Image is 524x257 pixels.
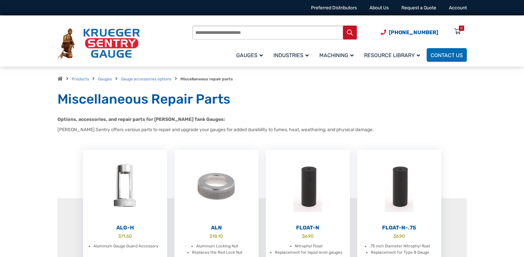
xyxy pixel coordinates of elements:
img: ALN [174,150,259,223]
h2: Float-N-.75 [357,224,441,231]
span: $ [118,233,121,239]
bdi: 6.90 [393,233,405,239]
li: Replaces the Red Lock Nut [192,249,243,256]
a: Preferred Distributors [311,5,357,11]
h2: Float-N [266,224,350,231]
img: Float-N [357,150,441,223]
strong: Miscellaneous repair parts [180,77,233,81]
a: Resource Library [360,47,427,63]
bdi: 71.60 [118,233,132,239]
h2: ALG-H [83,224,167,231]
span: $ [393,233,396,239]
span: Gauges [236,52,263,58]
a: Request a Quote [401,5,436,11]
h2: ALN [174,224,259,231]
img: Krueger Sentry Gauge [57,28,140,59]
a: Products [72,77,89,81]
a: Contact Us [427,48,467,62]
span: Resource Library [364,52,420,58]
span: Industries [273,52,309,58]
a: Gauges [232,47,269,63]
li: Aluminum Locking Nut [196,243,238,250]
li: Replacement for Type B Gauge [371,249,429,256]
h1: Miscellaneous Repair Parts [57,91,467,108]
a: About Us [369,5,389,11]
span: $ [210,233,212,239]
bdi: 18.10 [210,233,223,239]
span: [PHONE_NUMBER] [389,29,438,36]
a: Gauge accessories options [121,77,171,81]
img: ALG-OF [83,150,167,223]
p: [PERSON_NAME] Sentry offers various parts to repair and upgrade your gauges for added durability ... [57,126,467,133]
a: Account [449,5,467,11]
span: Machining [319,52,354,58]
li: Replacement for liquid level gauges [275,249,342,256]
li: Nitrophyl Float [295,243,323,250]
a: Gauges [98,77,112,81]
li: .75 inch Diameter Nitrophyl float [369,243,430,250]
a: Phone Number (920) 434-8860 [381,28,438,37]
span: Contact Us [431,52,463,58]
img: Float-N [266,150,350,223]
a: Industries [269,47,315,63]
li: Aluminum Gauge Guard Accessory [93,243,158,250]
strong: Options, accessories, and repair parts for [PERSON_NAME] Tank Gauges: [57,117,225,122]
span: $ [302,233,305,239]
bdi: 6.90 [302,233,314,239]
a: Machining [315,47,360,63]
div: 0 [461,26,463,31]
